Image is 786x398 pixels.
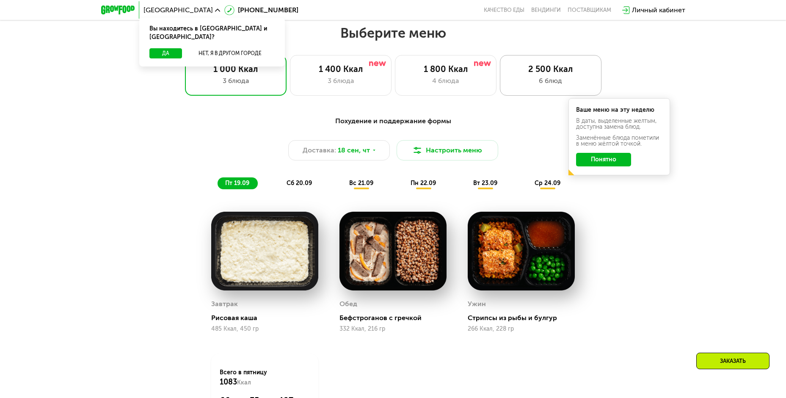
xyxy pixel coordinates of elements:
[339,314,453,322] div: Бефстроганов с гречкой
[576,118,662,130] div: В даты, выделенные желтым, доступна замена блюд.
[468,314,582,322] div: Стрипсы из рыбы и булгур
[220,368,310,387] div: Всего в пятницу
[194,64,278,74] div: 1 000 Ккал
[27,25,759,41] h2: Выберите меню
[303,145,336,155] span: Доставка:
[339,298,357,310] div: Обед
[211,314,325,322] div: Рисовая каша
[696,353,769,369] div: Заказать
[194,76,278,86] div: 3 блюда
[404,64,488,74] div: 1 800 Ккал
[299,64,383,74] div: 1 400 Ккал
[531,7,561,14] a: Вендинги
[404,76,488,86] div: 4 блюда
[397,140,498,160] button: Настроить меню
[299,76,383,86] div: 3 блюда
[149,48,182,58] button: Да
[225,180,249,187] span: пт 19.09
[484,7,524,14] a: Качество еды
[632,5,685,15] div: Личный кабинет
[576,135,662,147] div: Заменённые блюда пометили в меню жёлтой точкой.
[535,180,560,187] span: ср 24.09
[143,7,213,14] span: [GEOGRAPHIC_DATA]
[237,379,251,386] span: Ккал
[349,180,373,187] span: вс 21.09
[211,326,318,332] div: 485 Ккал, 450 гр
[576,107,662,113] div: Ваше меню на эту неделю
[568,7,611,14] div: поставщикам
[338,145,370,155] span: 18 сен, чт
[468,326,575,332] div: 266 Ккал, 228 гр
[411,180,436,187] span: пн 22.09
[220,377,237,387] span: 1083
[473,180,497,187] span: вт 23.09
[576,153,631,166] button: Понятно
[339,326,447,332] div: 332 Ккал, 216 гр
[211,298,238,310] div: Завтрак
[185,48,275,58] button: Нет, я в другом городе
[509,76,593,86] div: 6 блюд
[139,18,285,48] div: Вы находитесь в [GEOGRAPHIC_DATA] и [GEOGRAPHIC_DATA]?
[468,298,486,310] div: Ужин
[287,180,312,187] span: сб 20.09
[143,116,644,127] div: Похудение и поддержание формы
[509,64,593,74] div: 2 500 Ккал
[224,5,298,15] a: [PHONE_NUMBER]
